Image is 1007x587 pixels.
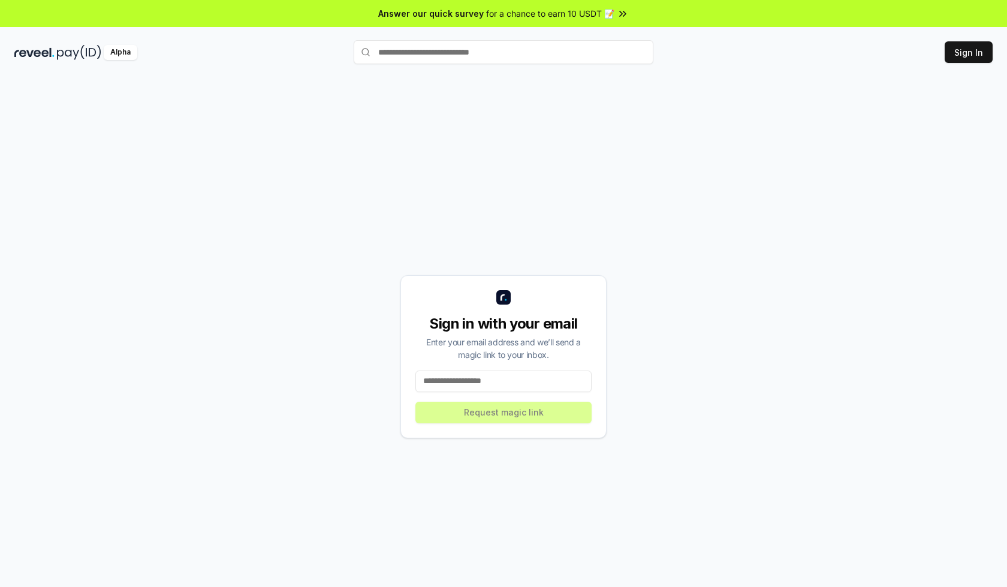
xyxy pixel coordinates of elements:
[945,41,993,63] button: Sign In
[415,336,592,361] div: Enter your email address and we’ll send a magic link to your inbox.
[57,45,101,60] img: pay_id
[104,45,137,60] div: Alpha
[496,290,511,305] img: logo_small
[486,7,614,20] span: for a chance to earn 10 USDT 📝
[415,314,592,333] div: Sign in with your email
[14,45,55,60] img: reveel_dark
[378,7,484,20] span: Answer our quick survey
